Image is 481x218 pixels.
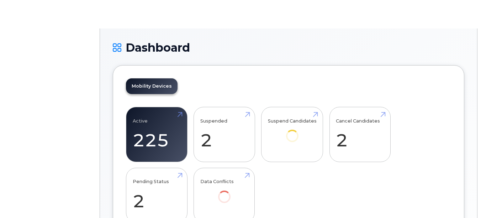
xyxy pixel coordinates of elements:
[113,41,464,54] h1: Dashboard
[268,111,317,152] a: Suspend Candidates
[200,172,248,213] a: Data Conflicts
[336,111,384,158] a: Cancel Candidates 2
[200,111,248,158] a: Suspended 2
[133,111,181,158] a: Active 225
[126,78,178,94] a: Mobility Devices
